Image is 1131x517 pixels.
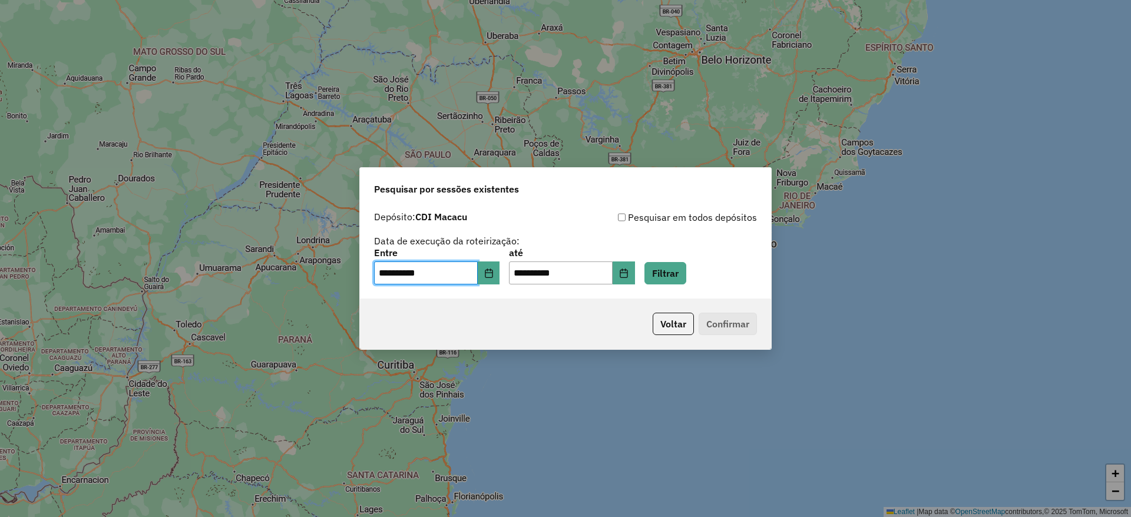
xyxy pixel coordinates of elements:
[374,234,520,248] label: Data de execução da roteirização:
[374,210,467,224] label: Depósito:
[653,313,694,335] button: Voltar
[478,261,500,285] button: Choose Date
[565,210,757,224] div: Pesquisar em todos depósitos
[613,261,635,285] button: Choose Date
[509,246,634,260] label: até
[374,246,500,260] label: Entre
[644,262,686,284] button: Filtrar
[415,211,467,223] strong: CDI Macacu
[374,182,519,196] span: Pesquisar por sessões existentes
